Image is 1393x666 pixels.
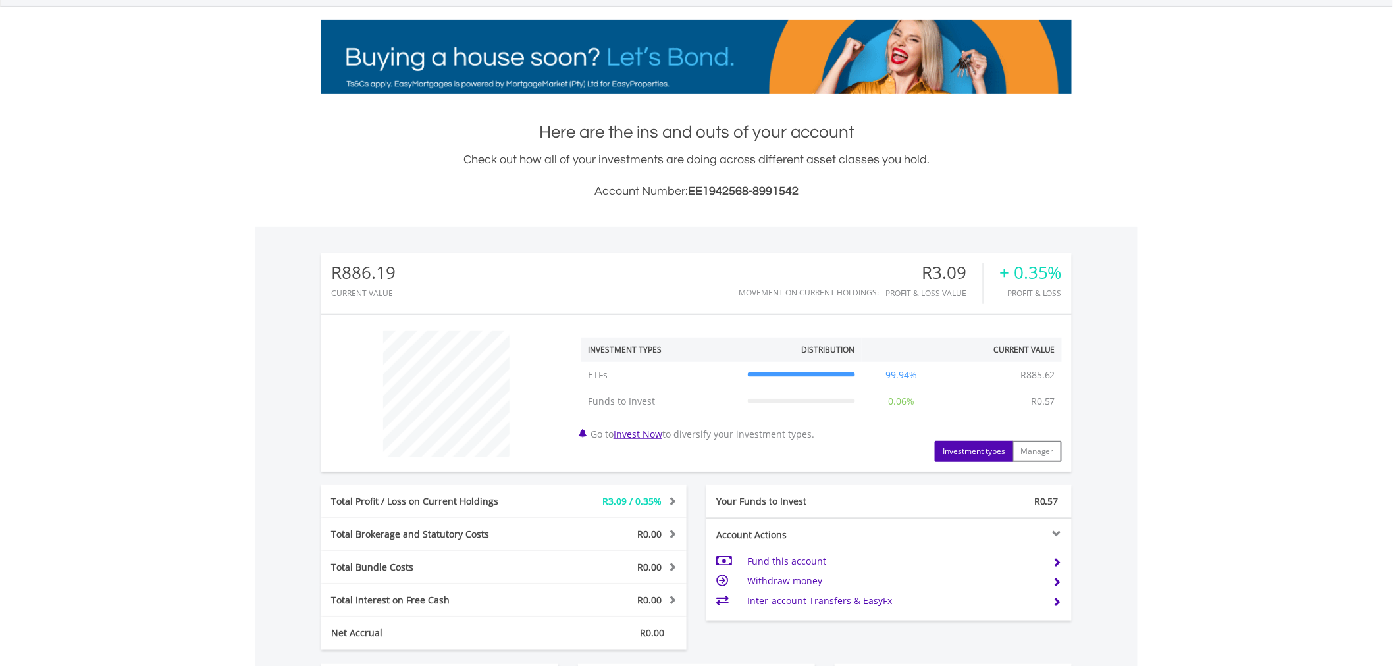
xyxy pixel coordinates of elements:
[706,528,889,542] div: Account Actions
[1012,441,1062,462] button: Manager
[885,289,983,297] div: Profit & Loss Value
[706,495,889,508] div: Your Funds to Invest
[688,185,799,197] span: EE1942568-8991542
[331,263,396,282] div: R886.19
[581,362,741,388] td: ETFs
[321,20,1072,94] img: EasyMortage Promotion Banner
[321,528,535,541] div: Total Brokerage and Statutory Costs
[321,120,1072,144] h1: Here are the ins and outs of your account
[862,362,942,388] td: 99.94%
[331,289,396,297] div: CURRENT VALUE
[999,289,1062,297] div: Profit & Loss
[640,627,664,639] span: R0.00
[321,495,535,508] div: Total Profit / Loss on Current Holdings
[747,551,1043,571] td: Fund this account
[935,441,1013,462] button: Investment types
[321,151,1072,201] div: Check out how all of your investments are doing across different asset classes you hold.
[571,324,1072,462] div: Go to to diversify your investment types.
[1014,362,1062,388] td: R885.62
[321,627,535,640] div: Net Accrual
[1034,495,1059,507] span: R0.57
[885,263,983,282] div: R3.09
[739,288,879,297] div: Movement on Current Holdings:
[999,263,1062,282] div: + 0.35%
[321,594,535,607] div: Total Interest on Free Cash
[862,388,942,415] td: 0.06%
[1024,388,1062,415] td: R0.57
[321,182,1072,201] h3: Account Number:
[321,561,535,574] div: Total Bundle Costs
[637,561,662,573] span: R0.00
[747,591,1043,611] td: Inter-account Transfers & EasyFx
[602,495,662,507] span: R3.09 / 0.35%
[747,571,1043,591] td: Withdraw money
[637,594,662,606] span: R0.00
[941,338,1062,362] th: Current Value
[581,388,741,415] td: Funds to Invest
[614,428,662,440] a: Invest Now
[581,338,741,362] th: Investment Types
[637,528,662,540] span: R0.00
[802,344,855,355] div: Distribution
